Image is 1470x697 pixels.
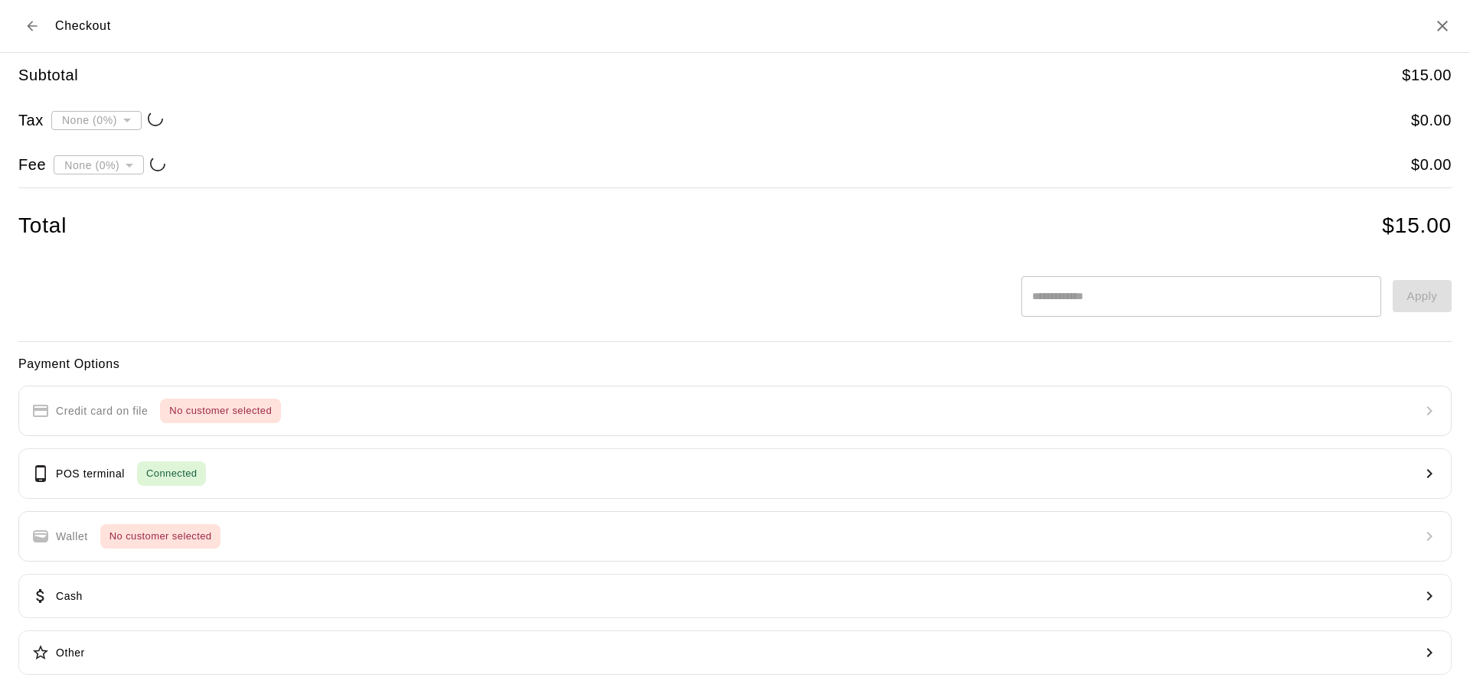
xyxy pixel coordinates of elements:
[137,465,206,483] span: Connected
[18,12,46,40] button: Back to cart
[18,12,111,40] div: Checkout
[18,630,1452,675] button: Other
[1411,110,1452,131] h5: $ 0.00
[18,155,46,175] h5: Fee
[56,645,85,661] p: Other
[1402,65,1452,86] h5: $ 15.00
[1382,213,1452,239] h4: $ 15.00
[1411,155,1452,175] h5: $ 0.00
[18,354,1452,374] h6: Payment Options
[54,151,144,179] div: None (0%)
[18,448,1452,499] button: POS terminalConnected
[18,110,44,131] h5: Tax
[51,106,142,134] div: None (0%)
[18,213,67,239] h4: Total
[56,588,83,604] p: Cash
[1433,17,1452,35] button: Close
[56,466,125,482] p: POS terminal
[18,65,78,86] h5: Subtotal
[18,574,1452,618] button: Cash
